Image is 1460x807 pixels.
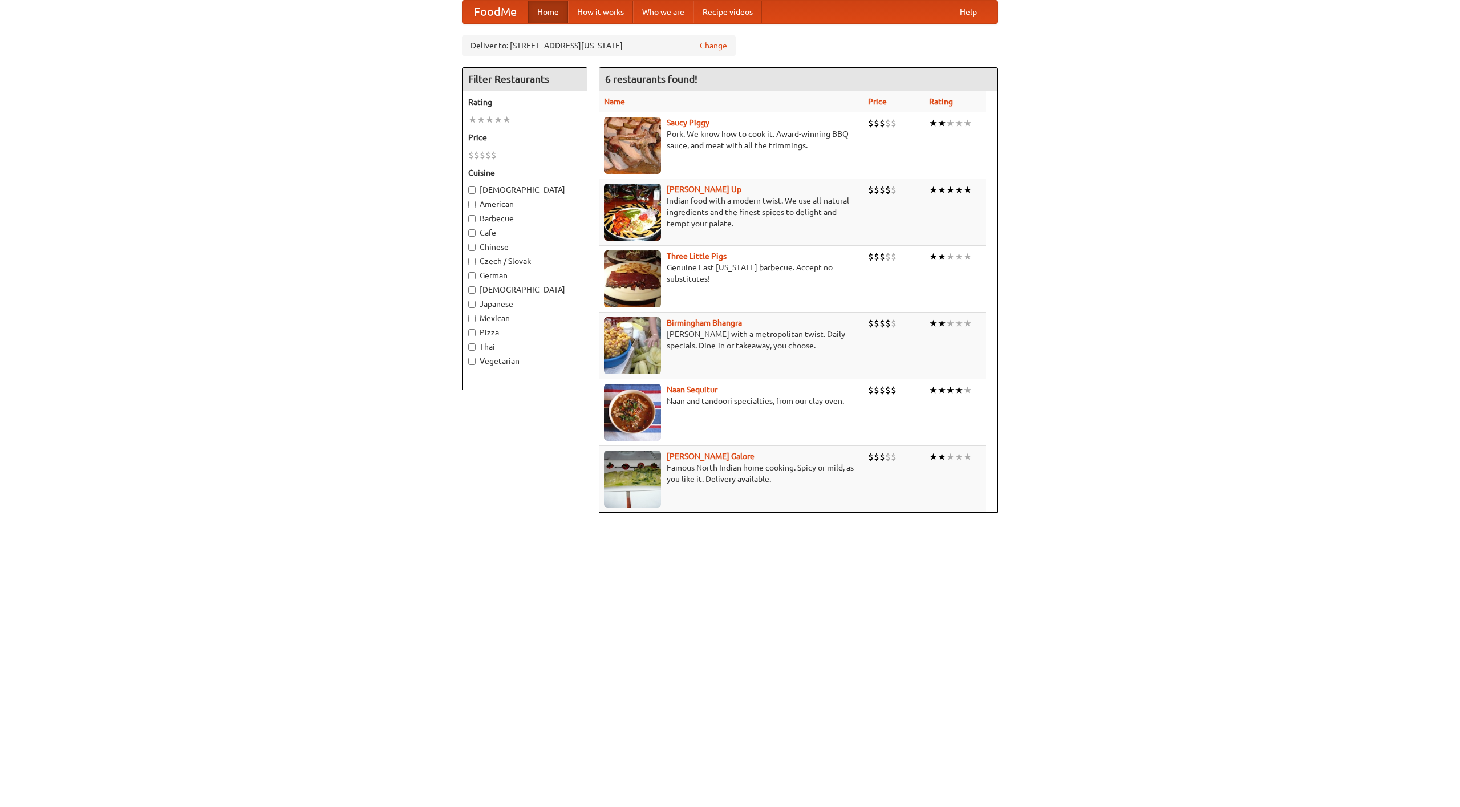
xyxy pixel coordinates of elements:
[929,117,938,129] li: ★
[874,317,879,330] li: $
[468,315,476,322] input: Mexican
[480,149,485,161] li: $
[955,317,963,330] li: ★
[929,384,938,396] li: ★
[891,451,897,463] li: $
[929,250,938,263] li: ★
[874,384,879,396] li: $
[468,329,476,336] input: Pizza
[604,395,859,407] p: Naan and tandoori specialties, from our clay oven.
[468,201,476,208] input: American
[468,229,476,237] input: Cafe
[468,184,581,196] label: [DEMOGRAPHIC_DATA]
[468,298,581,310] label: Japanese
[462,35,736,56] div: Deliver to: [STREET_ADDRESS][US_STATE]
[868,451,874,463] li: $
[604,128,859,151] p: Pork. We know how to cook it. Award-winning BBQ sauce, and meat with all the trimmings.
[885,184,891,196] li: $
[604,262,859,285] p: Genuine East [US_STATE] barbecue. Accept no substitutes!
[963,117,972,129] li: ★
[468,149,474,161] li: $
[938,250,946,263] li: ★
[468,167,581,179] h5: Cuisine
[491,149,497,161] li: $
[468,198,581,210] label: American
[891,250,897,263] li: $
[879,451,885,463] li: $
[946,317,955,330] li: ★
[468,284,581,295] label: [DEMOGRAPHIC_DATA]
[468,358,476,365] input: Vegetarian
[604,117,661,174] img: saucy.jpg
[485,113,494,126] li: ★
[468,227,581,238] label: Cafe
[946,451,955,463] li: ★
[667,318,742,327] b: Birmingham Bhangra
[468,343,476,351] input: Thai
[885,117,891,129] li: $
[879,250,885,263] li: $
[955,250,963,263] li: ★
[568,1,633,23] a: How it works
[885,317,891,330] li: $
[963,384,972,396] li: ★
[468,132,581,143] h5: Price
[667,385,717,394] a: Naan Sequitur
[963,451,972,463] li: ★
[955,117,963,129] li: ★
[468,327,581,338] label: Pizza
[938,451,946,463] li: ★
[874,451,879,463] li: $
[468,341,581,352] label: Thai
[474,149,480,161] li: $
[494,113,502,126] li: ★
[667,185,741,194] a: [PERSON_NAME] Up
[879,384,885,396] li: $
[468,186,476,194] input: [DEMOGRAPHIC_DATA]
[604,184,661,241] img: curryup.jpg
[946,117,955,129] li: ★
[502,113,511,126] li: ★
[468,355,581,367] label: Vegetarian
[463,68,587,91] h4: Filter Restaurants
[879,117,885,129] li: $
[868,97,887,106] a: Price
[929,317,938,330] li: ★
[929,184,938,196] li: ★
[891,184,897,196] li: $
[468,113,477,126] li: ★
[633,1,693,23] a: Who we are
[485,149,491,161] li: $
[929,97,953,106] a: Rating
[463,1,528,23] a: FoodMe
[604,97,625,106] a: Name
[468,301,476,308] input: Japanese
[955,384,963,396] li: ★
[868,317,874,330] li: $
[891,317,897,330] li: $
[874,117,879,129] li: $
[667,252,727,261] a: Three Little Pigs
[868,117,874,129] li: $
[477,113,485,126] li: ★
[667,118,709,127] a: Saucy Piggy
[604,317,661,374] img: bhangra.jpg
[605,74,697,84] ng-pluralize: 6 restaurants found!
[963,250,972,263] li: ★
[700,40,727,51] a: Change
[946,184,955,196] li: ★
[951,1,986,23] a: Help
[468,313,581,324] label: Mexican
[955,184,963,196] li: ★
[468,256,581,267] label: Czech / Slovak
[468,215,476,222] input: Barbecue
[885,250,891,263] li: $
[879,184,885,196] li: $
[468,272,476,279] input: German
[938,384,946,396] li: ★
[604,195,859,229] p: Indian food with a modern twist. We use all-natural ingredients and the finest spices to delight ...
[891,384,897,396] li: $
[667,452,755,461] b: [PERSON_NAME] Galore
